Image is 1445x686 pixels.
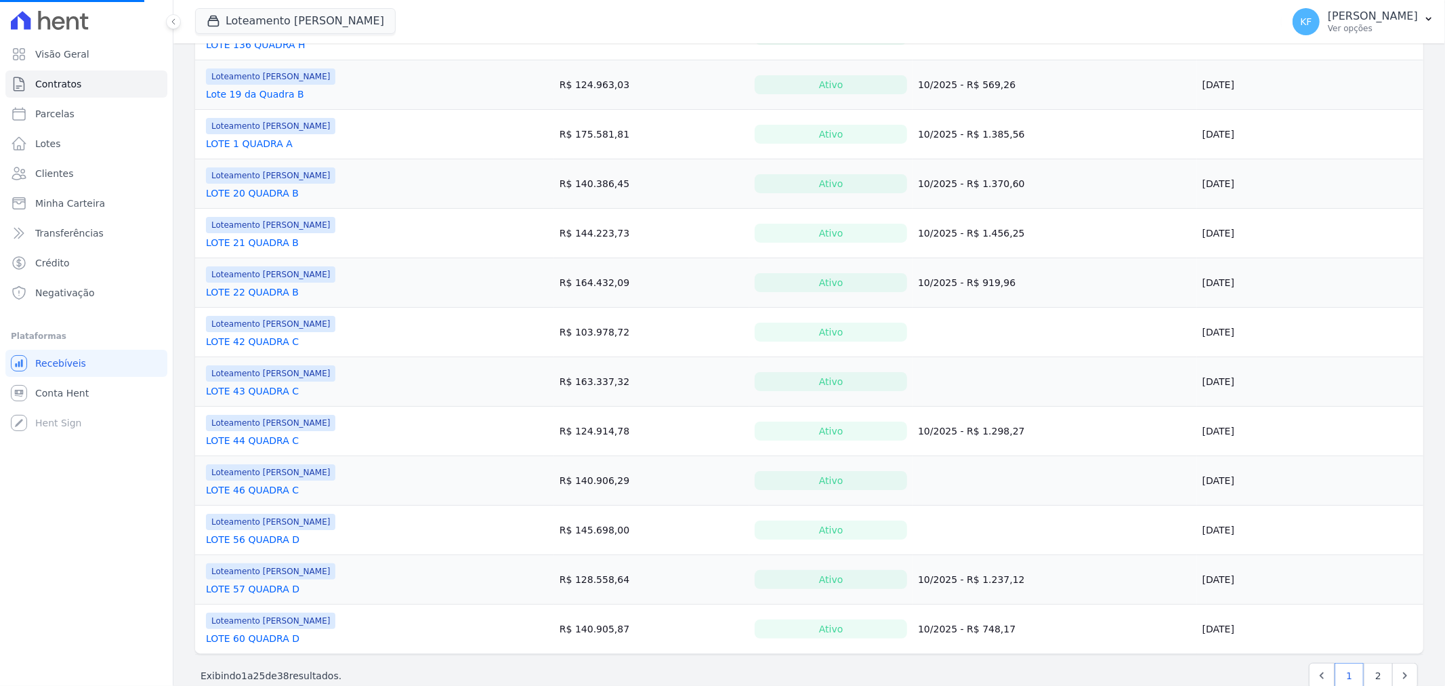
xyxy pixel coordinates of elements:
[755,75,907,94] div: Ativo
[554,308,749,357] td: R$ 103.978,72
[1282,3,1445,41] button: KF [PERSON_NAME] Ver opções
[35,107,75,121] span: Parcelas
[206,365,335,382] span: Loteamento [PERSON_NAME]
[35,226,104,240] span: Transferências
[5,350,167,377] a: Recebíveis
[206,118,335,134] span: Loteamento [PERSON_NAME]
[1197,506,1423,555] td: [DATE]
[918,426,1025,437] a: 10/2025 - R$ 1.298,27
[1197,258,1423,308] td: [DATE]
[1197,555,1423,605] td: [DATE]
[755,273,907,292] div: Ativo
[206,236,299,249] a: LOTE 21 QUADRA B
[35,167,73,180] span: Clientes
[554,506,749,555] td: R$ 145.698,00
[5,41,167,68] a: Visão Geral
[206,266,335,283] span: Loteamento [PERSON_NAME]
[5,249,167,277] a: Crédito
[11,328,162,344] div: Plataformas
[206,384,299,398] a: LOTE 43 QUADRA C
[554,159,749,209] td: R$ 140.386,45
[206,217,335,233] span: Loteamento [PERSON_NAME]
[755,174,907,193] div: Ativo
[206,434,299,447] a: LOTE 44 QUADRA C
[206,285,299,299] a: LOTE 22 QUADRA B
[5,190,167,217] a: Minha Carteira
[1328,9,1418,23] p: [PERSON_NAME]
[277,670,289,681] span: 38
[1197,357,1423,407] td: [DATE]
[1300,17,1312,26] span: KF
[5,220,167,247] a: Transferências
[554,407,749,456] td: R$ 124.914,78
[755,521,907,540] div: Ativo
[241,670,247,681] span: 1
[755,620,907,639] div: Ativo
[206,582,299,596] a: LOTE 57 QUADRA D
[5,160,167,187] a: Clientes
[554,258,749,308] td: R$ 164.432,09
[1197,209,1423,258] td: [DATE]
[35,357,86,370] span: Recebíveis
[918,624,1015,634] a: 10/2025 - R$ 748,17
[206,483,299,497] a: LOTE 46 QUADRA C
[35,47,89,61] span: Visão Geral
[206,533,299,546] a: LOTE 56 QUADRA D
[35,77,81,91] span: Contratos
[206,632,299,645] a: LOTE 60 QUADRA D
[755,323,907,342] div: Ativo
[1328,23,1418,34] p: Ver opções
[5,70,167,98] a: Contratos
[755,570,907,589] div: Ativo
[206,514,335,530] span: Loteamento [PERSON_NAME]
[206,137,293,150] a: LOTE 1 QUADRA A
[206,335,299,348] a: LOTE 42 QUADRA C
[206,464,335,481] span: Loteamento [PERSON_NAME]
[5,100,167,127] a: Parcelas
[755,372,907,391] div: Ativo
[1197,60,1423,110] td: [DATE]
[1197,308,1423,357] td: [DATE]
[918,129,1025,140] a: 10/2025 - R$ 1.385,56
[554,555,749,605] td: R$ 128.558,64
[918,574,1025,585] a: 10/2025 - R$ 1.237,12
[206,87,304,101] a: Lote 19 da Quadra B
[554,605,749,654] td: R$ 140.905,87
[554,60,749,110] td: R$ 124.963,03
[35,386,89,400] span: Conta Hent
[918,178,1025,189] a: 10/2025 - R$ 1.370,60
[1197,159,1423,209] td: [DATE]
[918,228,1025,239] a: 10/2025 - R$ 1.456,25
[1197,605,1423,654] td: [DATE]
[755,471,907,490] div: Ativo
[35,137,61,150] span: Lotes
[554,456,749,506] td: R$ 140.906,29
[35,197,105,210] span: Minha Carteira
[35,256,70,270] span: Crédito
[554,209,749,258] td: R$ 144.223,73
[5,130,167,157] a: Lotes
[195,8,396,34] button: Loteamento [PERSON_NAME]
[253,670,266,681] span: 25
[755,422,907,441] div: Ativo
[1197,456,1423,506] td: [DATE]
[206,415,335,431] span: Loteamento [PERSON_NAME]
[206,38,306,52] a: LOTE 136 QUADRA H
[1197,110,1423,159] td: [DATE]
[1197,407,1423,456] td: [DATE]
[206,186,299,200] a: LOTE 20 QUADRA B
[918,79,1015,90] a: 10/2025 - R$ 569,26
[201,669,341,683] p: Exibindo a de resultados.
[554,357,749,407] td: R$ 163.337,32
[755,125,907,144] div: Ativo
[5,380,167,407] a: Conta Hent
[755,224,907,243] div: Ativo
[206,68,335,85] span: Loteamento [PERSON_NAME]
[206,167,335,184] span: Loteamento [PERSON_NAME]
[206,613,335,629] span: Loteamento [PERSON_NAME]
[5,279,167,306] a: Negativação
[206,563,335,580] span: Loteamento [PERSON_NAME]
[918,277,1015,288] a: 10/2025 - R$ 919,96
[35,286,95,300] span: Negativação
[206,316,335,332] span: Loteamento [PERSON_NAME]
